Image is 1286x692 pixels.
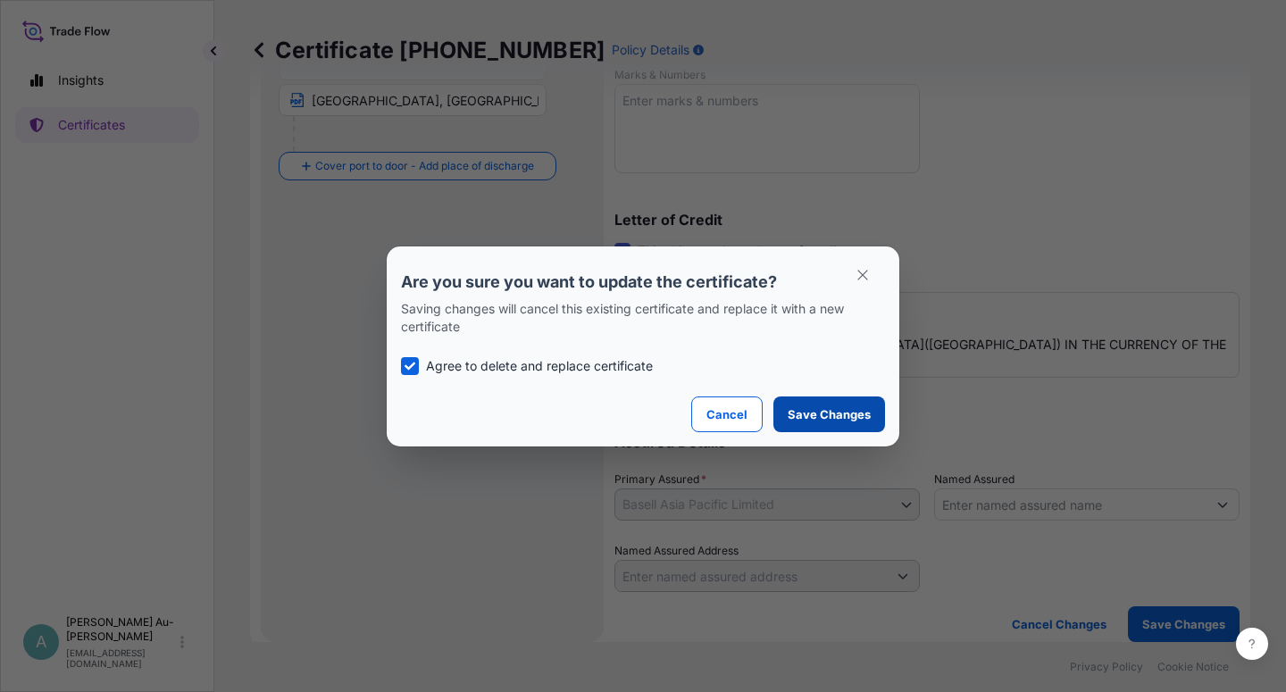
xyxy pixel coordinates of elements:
[706,405,747,423] p: Cancel
[401,300,885,336] p: Saving changes will cancel this existing certificate and replace it with a new certificate
[426,357,653,375] p: Agree to delete and replace certificate
[401,271,885,293] p: Are you sure you want to update the certificate?
[691,396,763,432] button: Cancel
[788,405,871,423] p: Save Changes
[773,396,885,432] button: Save Changes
